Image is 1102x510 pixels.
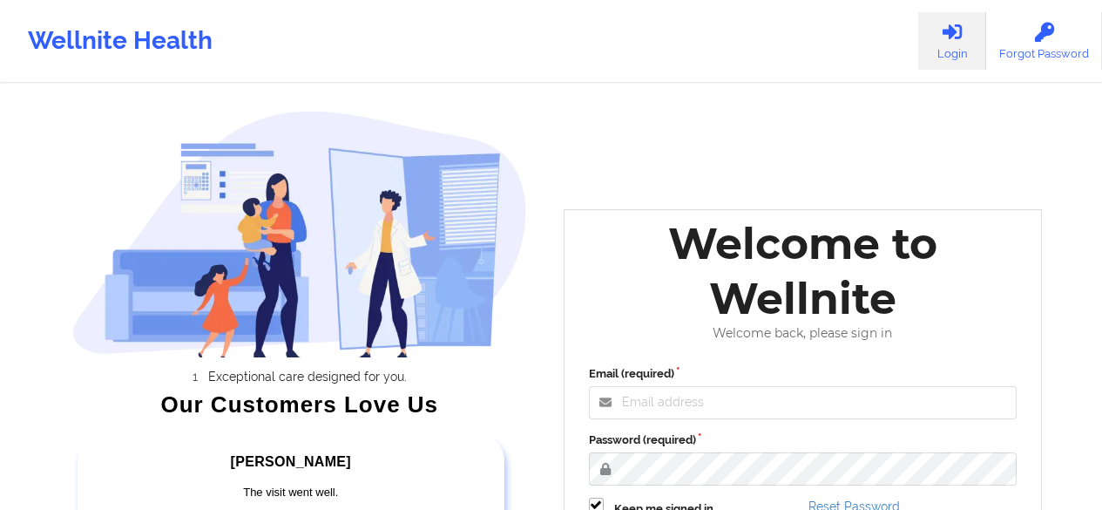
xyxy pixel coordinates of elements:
[918,12,986,70] a: Login
[88,370,527,384] li: Exceptional care designed for you.
[106,484,476,501] div: The visit went well.
[577,326,1030,341] div: Welcome back, please sign in
[589,432,1017,449] label: Password (required)
[589,386,1017,419] input: Email address
[72,396,527,413] div: Our Customers Love Us
[577,216,1030,326] div: Welcome to Wellnite
[231,454,351,469] span: [PERSON_NAME]
[589,365,1017,383] label: Email (required)
[72,110,527,357] img: wellnite-auth-hero_200.c722682e.png
[986,12,1102,70] a: Forgot Password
